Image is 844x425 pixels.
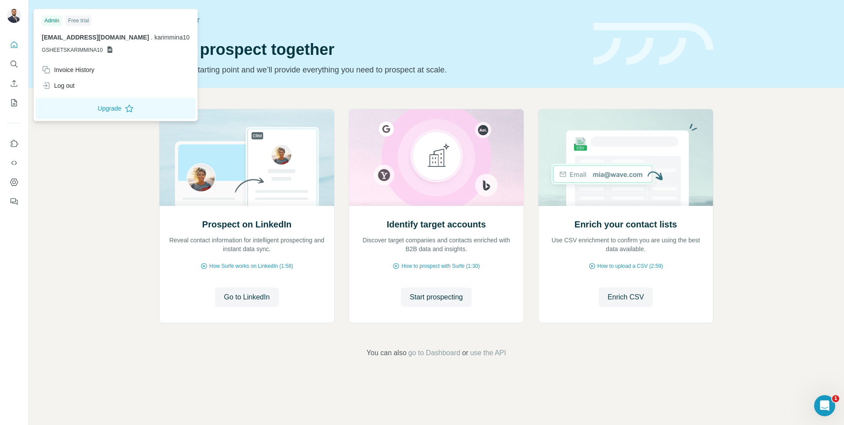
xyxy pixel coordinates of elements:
img: Prospect on LinkedIn [159,109,335,206]
span: [EMAIL_ADDRESS][DOMAIN_NAME] [42,34,149,41]
p: Reveal contact information for intelligent prospecting and instant data sync. [168,236,325,253]
button: Enrich CSV [7,76,21,91]
div: Free trial [65,15,91,26]
iframe: Intercom live chat [814,395,835,416]
span: or [462,348,468,358]
button: Use Surfe on LinkedIn [7,136,21,151]
span: karimmina10 [154,34,189,41]
span: Start prospecting [410,292,463,303]
span: Enrich CSV [608,292,644,303]
span: 1 [832,395,839,402]
h2: Identify target accounts [387,218,486,231]
h1: Let’s prospect together [159,41,583,58]
p: Pick your starting point and we’ll provide everything you need to prospect at scale. [159,64,583,76]
p: Use CSV enrichment to confirm you are using the best data available. [547,236,704,253]
span: Go to LinkedIn [224,292,269,303]
button: My lists [7,95,21,111]
img: Identify target accounts [349,109,524,206]
button: Upgrade [36,98,196,119]
div: Admin [42,15,62,26]
button: Enrich CSV [599,288,653,307]
span: GSHEETSKARIMMINA10 [42,46,103,54]
img: Enrich your contact lists [538,109,713,206]
button: Feedback [7,194,21,209]
button: Use Surfe API [7,155,21,171]
img: Avatar [7,9,21,23]
button: Quick start [7,37,21,53]
button: Start prospecting [401,288,472,307]
span: You can also [367,348,407,358]
div: Quick start [159,16,583,25]
button: go to Dashboard [408,348,460,358]
button: Go to LinkedIn [215,288,278,307]
p: Discover target companies and contacts enriched with B2B data and insights. [358,236,515,253]
span: How Surfe works on LinkedIn (1:58) [209,262,293,270]
button: Dashboard [7,174,21,190]
span: How to prospect with Surfe (1:30) [401,262,480,270]
div: Log out [42,81,75,90]
button: use the API [470,348,506,358]
span: How to upload a CSV (2:59) [597,262,663,270]
button: Search [7,56,21,72]
img: banner [593,23,713,65]
span: . [151,34,153,41]
div: Invoice History [42,65,95,74]
h2: Enrich your contact lists [575,218,677,231]
h2: Prospect on LinkedIn [202,218,291,231]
